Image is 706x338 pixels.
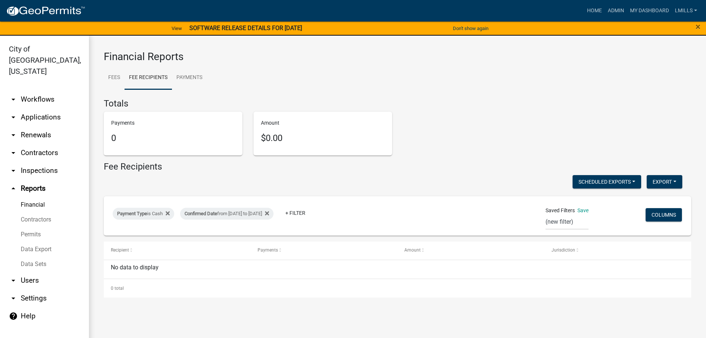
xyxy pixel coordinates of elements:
p: Amount [261,119,385,127]
button: Don't show again [450,22,491,35]
datatable-header-cell: Recipient [104,242,251,259]
a: Fees [104,66,125,90]
span: Saved Filters [546,207,575,214]
a: Payments [172,66,207,90]
a: View [169,22,185,35]
h4: Totals [104,98,691,109]
datatable-header-cell: Jurisdiction [544,242,691,259]
span: Payment Type [117,211,147,216]
i: arrow_drop_up [9,184,18,193]
div: No data to display [104,260,691,279]
a: + Filter [279,206,311,220]
i: help [9,312,18,321]
h5: 0 [111,133,235,144]
button: Columns [646,208,682,221]
button: Export [647,175,682,188]
a: My Dashboard [627,4,672,18]
span: Jurisdiction [551,247,575,253]
strong: SOFTWARE RELEASE DETAILS FOR [DATE] [189,24,302,32]
a: Fee Recipients [125,66,172,90]
span: Amount [405,247,421,253]
button: Scheduled Exports [573,175,641,188]
datatable-header-cell: Amount [398,242,544,259]
h5: $0.00 [261,133,385,144]
a: Home [584,4,605,18]
i: arrow_drop_down [9,95,18,104]
i: arrow_drop_down [9,131,18,140]
span: Confirmed Date [185,211,217,216]
i: arrow_drop_down [9,113,18,122]
span: Payments [258,247,278,253]
i: arrow_drop_down [9,148,18,157]
i: arrow_drop_down [9,276,18,285]
div: from [DATE] to [DATE] [180,208,274,220]
div: is Cash [113,208,174,220]
span: × [696,22,700,32]
datatable-header-cell: Payments [251,242,397,259]
i: arrow_drop_down [9,166,18,175]
button: Close [696,22,700,31]
a: lmills [672,4,700,18]
h3: Financial Reports [104,50,691,63]
a: Save [577,207,589,213]
div: 0 total [104,279,691,298]
span: Recipient [111,247,129,253]
i: arrow_drop_down [9,294,18,303]
p: Payments [111,119,235,127]
a: Admin [605,4,627,18]
h4: Fee Recipients [104,161,162,172]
